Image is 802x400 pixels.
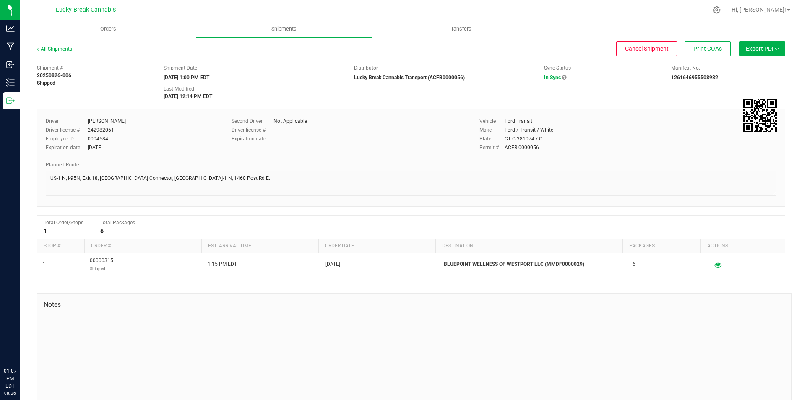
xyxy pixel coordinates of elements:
[44,300,221,310] span: Notes
[100,228,104,234] strong: 6
[88,135,108,143] div: 0004584
[544,64,571,72] label: Sync Status
[89,25,128,33] span: Orders
[505,135,545,143] div: CT C 381074 / CT
[164,75,209,81] strong: [DATE] 1:00 PM EDT
[164,85,194,93] label: Last Modified
[743,99,777,132] qrcode: 20250826-006
[671,75,718,81] strong: 1261646955508982
[6,60,15,69] inline-svg: Inbound
[88,144,102,151] div: [DATE]
[505,117,532,125] div: Ford Transit
[37,73,71,78] strong: 20250826-006
[354,64,378,72] label: Distributor
[90,265,113,273] p: Shipped
[743,99,777,132] img: Scan me!
[732,6,786,13] span: Hi, [PERSON_NAME]!
[325,260,340,268] span: [DATE]
[46,144,88,151] label: Expiration date
[6,96,15,105] inline-svg: Outbound
[479,135,505,143] label: Plate
[693,45,722,52] span: Print COAs
[6,78,15,87] inline-svg: Inventory
[196,20,372,38] a: Shipments
[4,367,16,390] p: 01:07 PM EDT
[479,126,505,134] label: Make
[700,239,779,253] th: Actions
[711,6,722,14] div: Manage settings
[100,220,135,226] span: Total Packages
[42,260,45,268] span: 1
[44,220,83,226] span: Total Order/Stops
[208,260,237,268] span: 1:15 PM EDT
[164,94,212,99] strong: [DATE] 12:14 PM EDT
[20,20,196,38] a: Orders
[505,126,553,134] div: Ford / Transit / White
[37,239,84,253] th: Stop #
[354,75,465,81] strong: Lucky Break Cannabis Transport (ACFB0000056)
[273,117,307,125] div: Not Applicable
[372,20,548,38] a: Transfers
[37,80,55,86] strong: Shipped
[435,239,622,253] th: Destination
[444,260,622,268] p: BLUEPOINT WELLNESS OF WESTPORT LLC (MMDF0000029)
[625,45,669,52] span: Cancel Shipment
[6,42,15,51] inline-svg: Manufacturing
[46,117,88,125] label: Driver
[633,260,635,268] span: 6
[46,135,88,143] label: Employee ID
[46,162,79,168] span: Planned Route
[232,117,273,125] label: Second Driver
[739,41,785,56] button: Export PDF
[25,332,35,342] iframe: Resource center unread badge
[479,144,505,151] label: Permit #
[671,64,700,72] label: Manifest No.
[260,25,308,33] span: Shipments
[37,46,72,52] a: All Shipments
[201,239,318,253] th: Est. arrival time
[88,126,114,134] div: 242982061
[8,333,34,358] iframe: Resource center
[505,144,539,151] div: ACFB.0000056
[164,64,197,72] label: Shipment Date
[479,117,505,125] label: Vehicle
[616,41,677,56] button: Cancel Shipment
[318,239,435,253] th: Order date
[437,25,483,33] span: Transfers
[232,126,273,134] label: Driver license #
[6,24,15,33] inline-svg: Analytics
[4,390,16,396] p: 08/26
[90,257,113,273] span: 00000315
[37,64,151,72] span: Shipment #
[544,75,561,81] span: In Sync
[44,228,47,234] strong: 1
[685,41,731,56] button: Print COAs
[56,6,116,13] span: Lucky Break Cannabis
[88,117,126,125] div: [PERSON_NAME]
[84,239,201,253] th: Order #
[232,135,273,143] label: Expiration date
[622,239,700,253] th: Packages
[46,126,88,134] label: Driver license #
[746,45,779,52] span: Export PDF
